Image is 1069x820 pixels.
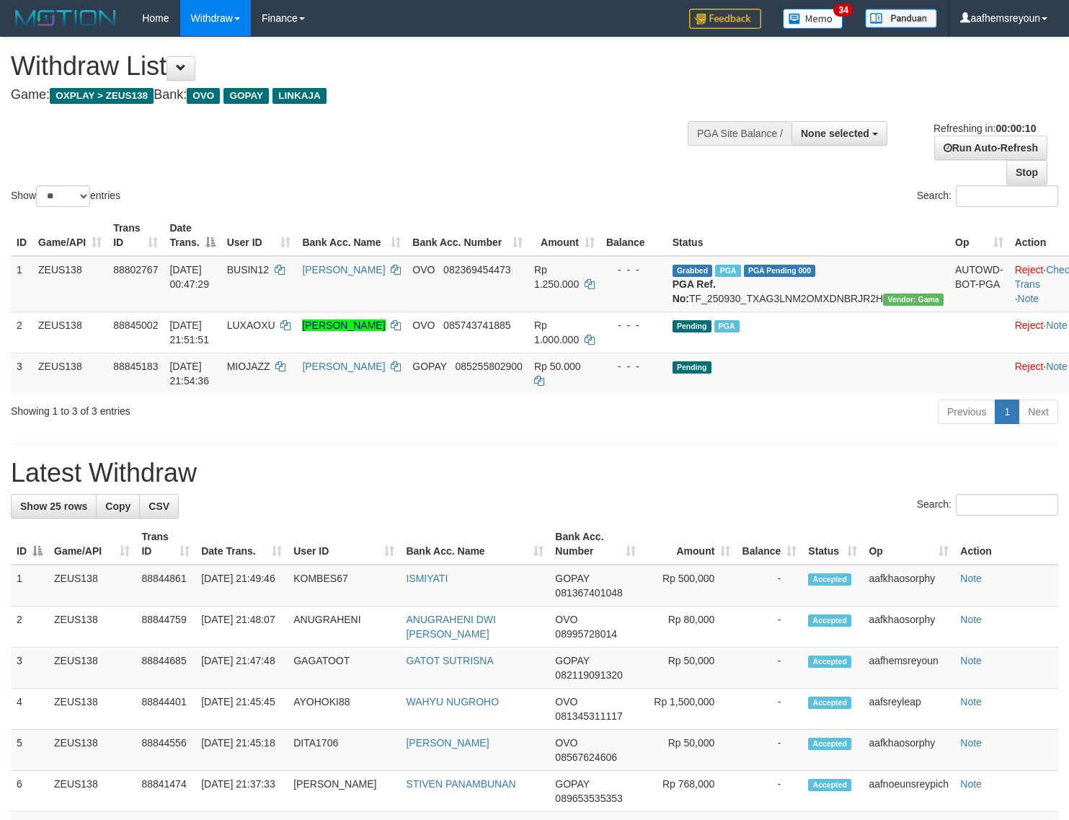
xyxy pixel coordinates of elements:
[48,648,136,689] td: ZEUS138
[736,524,802,565] th: Balance: activate to sort column ascending
[1046,361,1068,372] a: Note
[11,565,48,607] td: 1
[136,607,195,648] td: 88844759
[412,319,435,331] span: OVO
[960,696,982,707] a: Note
[1006,160,1047,185] a: Stop
[534,319,579,345] span: Rp 1.000.000
[555,587,622,599] span: Copy 081367401048 to clipboard
[148,501,169,512] span: CSV
[11,312,32,353] td: 2
[555,751,617,763] span: Copy 08567624606 to clipboard
[406,737,489,749] a: [PERSON_NAME]
[863,648,954,689] td: aafhemsreyoun
[195,730,288,771] td: [DATE] 21:45:18
[714,320,740,332] span: Marked by aafsreyleap
[938,400,995,424] a: Previous
[406,778,515,790] a: STIVEN PANAMBUNAN
[11,88,698,102] h4: Game: Bank:
[169,264,209,290] span: [DATE] 00:47:29
[455,361,522,372] span: Copy 085255802900 to clipboard
[808,738,851,750] span: Accepted
[863,524,954,565] th: Op: activate to sort column ascending
[863,771,954,812] td: aafnoeunsreypich
[808,656,851,668] span: Accepted
[555,669,622,681] span: Copy 082119091320 to clipboard
[113,361,158,372] span: 88845183
[227,361,270,372] span: MIOJAZZ
[606,263,661,277] div: - - -
[667,256,949,312] td: TF_250930_TXAG3LNM2OMXDNBRJR2H
[11,494,97,519] a: Show 25 rows
[863,689,954,730] td: aafsreyleap
[195,648,288,689] td: [DATE] 21:47:48
[956,494,1058,516] input: Search:
[406,655,493,666] a: GATOT SUTRISNA
[221,215,297,256] th: User ID: activate to sort column ascending
[48,730,136,771] td: ZEUS138
[534,361,581,372] span: Rp 50.000
[169,361,209,387] span: [DATE] 21:54:36
[48,607,136,648] td: ZEUS138
[960,573,982,584] a: Note
[917,494,1058,516] label: Search:
[136,730,195,771] td: 88844556
[48,771,136,812] td: ZEUS138
[865,9,937,28] img: panduan.png
[667,215,949,256] th: Status
[105,501,130,512] span: Copy
[688,121,791,146] div: PGA Site Balance /
[32,353,107,394] td: ZEUS138
[801,128,869,139] span: None selected
[48,524,136,565] th: Game/API: activate to sort column ascending
[933,123,1036,134] span: Refreshing in:
[302,264,385,275] a: [PERSON_NAME]
[934,136,1047,160] a: Run Auto-Refresh
[412,361,446,372] span: GOPAY
[1015,361,1044,372] a: Reject
[48,565,136,607] td: ZEUS138
[555,696,577,707] span: OVO
[32,215,107,256] th: Game/API: activate to sort column ascending
[673,361,711,374] span: Pending
[20,501,87,512] span: Show 25 rows
[11,185,120,207] label: Show entries
[960,737,982,749] a: Note
[113,319,158,331] span: 88845002
[642,648,737,689] td: Rp 50,000
[136,771,195,812] td: 88841474
[288,648,400,689] td: GAGATOOT
[32,312,107,353] td: ZEUS138
[139,494,179,519] a: CSV
[555,573,589,584] span: GOPAY
[642,565,737,607] td: Rp 500,000
[136,565,195,607] td: 88844861
[555,628,617,640] span: Copy 08995728014 to clipboard
[195,771,288,812] td: [DATE] 21:37:33
[642,689,737,730] td: Rp 1,500,000
[1046,319,1068,331] a: Note
[272,88,327,104] span: LINKAJA
[736,689,802,730] td: -
[954,524,1058,565] th: Action
[11,730,48,771] td: 5
[36,185,90,207] select: Showentries
[412,264,435,275] span: OVO
[555,793,622,804] span: Copy 089653535353 to clipboard
[296,215,407,256] th: Bank Acc. Name: activate to sort column ascending
[555,655,589,666] span: GOPAY
[863,607,954,648] td: aafkhaosorphy
[744,265,816,277] span: PGA Pending
[736,771,802,812] td: -
[808,779,851,791] span: Accepted
[833,4,853,17] span: 34
[11,771,48,812] td: 6
[288,730,400,771] td: DITA1706
[534,264,579,290] span: Rp 1.250.000
[32,256,107,312] td: ZEUS138
[407,215,528,256] th: Bank Acc. Number: activate to sort column ascending
[802,524,863,565] th: Status: activate to sort column ascending
[956,185,1058,207] input: Search:
[736,565,802,607] td: -
[995,123,1036,134] strong: 00:00:10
